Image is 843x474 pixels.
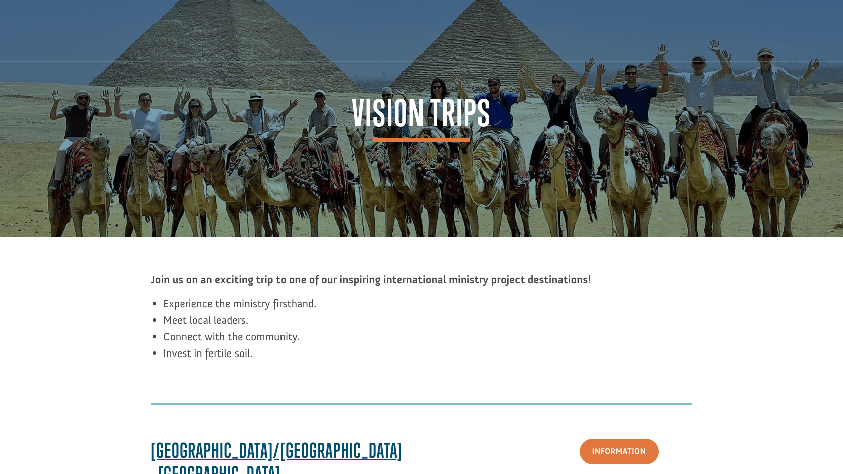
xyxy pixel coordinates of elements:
span: Vision Trips [352,95,491,141]
strong: Join us on an exciting trip to one of our inspiring international ministry project destinations! [151,273,591,286]
span: Invest in fertile soil. [163,346,253,360]
span: Experience the ministry firsthand. [163,297,316,310]
span: Connect with the community. [163,330,300,343]
span: Meet local leaders. [163,313,248,327]
a: Information [580,439,659,464]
